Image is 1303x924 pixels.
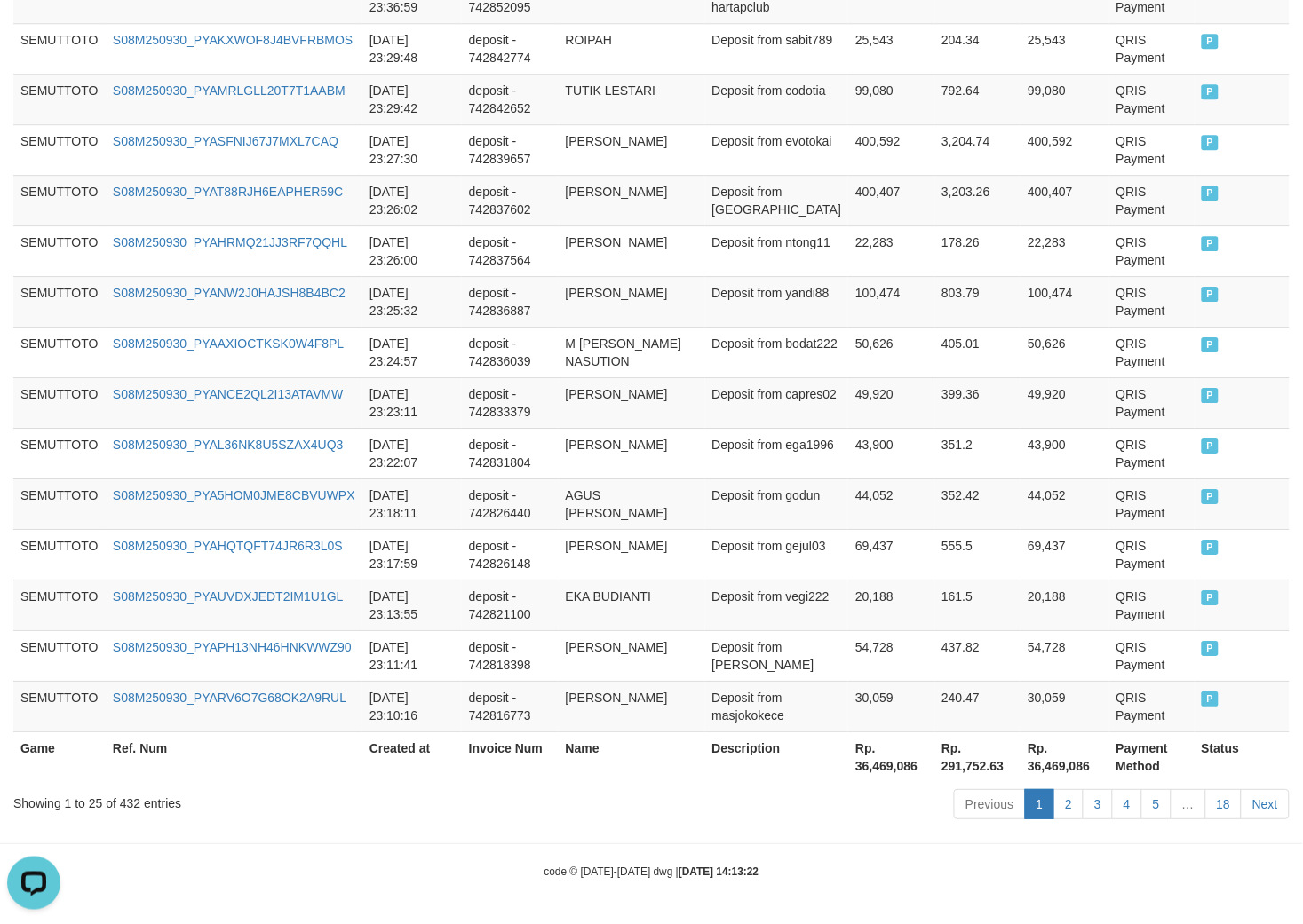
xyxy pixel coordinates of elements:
[113,33,354,47] a: S08M250930_PYAKXWOF8J4BVFRBMOS
[705,478,849,529] td: Deposit from godun
[848,630,934,681] td: 54,728
[1021,529,1108,580] td: 69,437
[362,225,462,276] td: [DATE] 23:26:00
[1021,74,1108,124] td: 99,080
[1205,789,1243,819] a: 18
[362,175,462,225] td: [DATE] 23:26:02
[934,478,1021,529] td: 352.42
[1202,489,1220,504] span: PAID
[13,175,106,225] td: SEMUTTOTO
[1109,327,1195,377] td: QRIS Payment
[848,175,934,225] td: 400,407
[1202,388,1220,403] span: PAID
[13,225,106,276] td: SEMUTTOTO
[462,731,559,782] th: Invoice Num
[13,478,106,529] td: SEMUTTOTO
[559,580,705,630] td: EKA BUDIANTI
[559,225,705,276] td: [PERSON_NAME]
[705,529,849,580] td: Deposit from gejul03
[1021,630,1108,681] td: 54,728
[362,529,462,580] td: [DATE] 23:17:59
[113,589,344,604] a: S08M250930_PYAUVDXJEDT2IM1U1GL
[705,681,849,731] td: Deposit from masjokokece
[1109,529,1195,580] td: QRIS Payment
[362,124,462,175] td: [DATE] 23:27:30
[1053,789,1084,819] a: 2
[559,630,705,681] td: [PERSON_NAME]
[1171,789,1206,819] a: …
[362,428,462,478] td: [DATE] 23:22:07
[1109,276,1195,327] td: QRIS Payment
[1021,580,1108,630] td: 20,188
[1109,428,1195,478] td: QRIS Payment
[362,74,462,124] td: [DATE] 23:29:42
[559,681,705,731] td: [PERSON_NAME]
[113,387,344,401] a: S08M250930_PYANCE2QL2I13ATAVMW
[113,539,343,553] a: S08M250930_PYAHQTQFT74JR6R3L0S
[934,124,1021,175] td: 3,204.74
[13,428,106,478] td: SEMUTTOTO
[1202,236,1220,251] span: PAID
[934,580,1021,630] td: 161.5
[559,731,705,782] th: Name
[113,83,346,98] a: S08M250930_PYAMRLGLL20T7T1AABM
[848,681,934,731] td: 30,059
[954,789,1025,819] a: Previous
[362,681,462,731] td: [DATE] 23:10:16
[559,175,705,225] td: [PERSON_NAME]
[1021,478,1108,529] td: 44,052
[848,428,934,478] td: 43,900
[705,225,849,276] td: Deposit from ntong11
[362,327,462,377] td: [DATE] 23:24:57
[13,681,106,731] td: SEMUTTOTO
[13,630,106,681] td: SEMUTTOTO
[1202,641,1220,656] span: PAID
[848,276,934,327] td: 100,474
[934,529,1021,580] td: 555.5
[559,74,705,124] td: TUTIK LESTARI
[13,74,106,124] td: SEMUTTOTO
[362,478,462,529] td: [DATE] 23:18:11
[462,327,559,377] td: deposit - 742836039
[934,23,1021,74] td: 204.34
[13,529,106,580] td: SEMUTTOTO
[559,276,705,327] td: [PERSON_NAME]
[113,336,344,351] a: S08M250930_PYAAXIOCTKSK0W4F8PL
[13,276,106,327] td: SEMUTTOTO
[934,731,1021,782] th: Rp. 291,752.63
[462,529,559,580] td: deposit - 742826148
[705,630,849,681] td: Deposit from [PERSON_NAME]
[848,225,934,276] td: 22,283
[1021,23,1108,74] td: 25,543
[1021,681,1108,731] td: 30,059
[362,276,462,327] td: [DATE] 23:25:32
[705,580,849,630] td: Deposit from vegi222
[848,478,934,529] td: 44,052
[559,377,705,428] td: [PERSON_NAME]
[1109,377,1195,428] td: QRIS Payment
[1109,225,1195,276] td: QRIS Payment
[934,327,1021,377] td: 405.01
[848,74,934,124] td: 99,080
[1021,377,1108,428] td: 49,920
[1021,124,1108,175] td: 400,592
[462,74,559,124] td: deposit - 742842652
[462,225,559,276] td: deposit - 742837564
[1109,23,1195,74] td: QRIS Payment
[1021,327,1108,377] td: 50,626
[7,7,60,60] button: Open LiveChat chat widget
[462,377,559,428] td: deposit - 742833379
[559,327,705,377] td: M [PERSON_NAME] NASUTION
[13,787,529,812] div: Showing 1 to 25 of 432 entries
[848,731,934,782] th: Rp. 36,469,086
[362,377,462,428] td: [DATE] 23:23:11
[113,640,352,654] a: S08M250930_PYAPH13NH46HNKWWZ90
[934,276,1021,327] td: 803.79
[462,630,559,681] td: deposit - 742818398
[362,23,462,74] td: [DATE] 23:29:48
[13,327,106,377] td: SEMUTTOTO
[462,124,559,175] td: deposit - 742839657
[1083,789,1113,819] a: 3
[462,428,559,478] td: deposit - 742831804
[362,731,462,782] th: Created at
